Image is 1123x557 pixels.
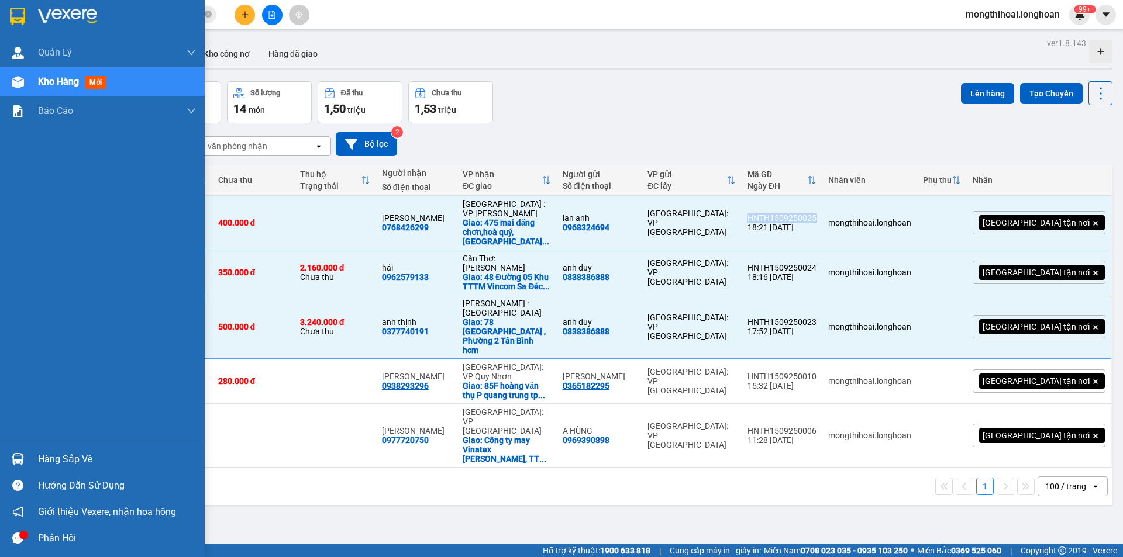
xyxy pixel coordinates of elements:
[38,504,176,519] span: Giới thiệu Vexere, nhận hoa hồng
[463,254,550,272] div: Cần Thơ: [PERSON_NAME]
[438,105,456,115] span: triệu
[1089,40,1112,63] div: Tạo kho hàng mới
[543,282,550,291] span: ...
[747,372,817,381] div: HNTH1509250010
[12,506,23,517] span: notification
[324,102,346,116] span: 1,50
[347,105,366,115] span: triệu
[747,317,817,327] div: HNTH1509250023
[382,182,451,192] div: Số điện thoại
[250,89,280,97] div: Số lượng
[38,76,79,87] span: Kho hàng
[382,435,429,445] div: 0977720750
[923,175,952,185] div: Phụ thu
[194,40,259,68] button: Kho công nợ
[976,478,994,495] button: 1
[747,381,817,390] div: 15:32 [DATE]
[647,313,735,341] div: [GEOGRAPHIC_DATA]: VP [GEOGRAPHIC_DATA]
[289,5,309,25] button: aim
[742,165,822,196] th: Toggle SortBy
[463,181,541,191] div: ĐC giao
[382,168,451,178] div: Người nhận
[382,327,429,336] div: 0377740191
[647,181,726,191] div: ĐC lấy
[12,105,24,117] img: solution-icon
[85,76,106,89] span: mới
[463,407,550,435] div: [GEOGRAPHIC_DATA]: VP [GEOGRAPHIC_DATA]
[600,546,650,555] strong: 1900 633 818
[12,453,24,465] img: warehouse-icon
[268,11,276,19] span: file-add
[1091,482,1100,491] svg: open
[747,223,817,232] div: 18:21 [DATE]
[747,272,817,282] div: 18:16 [DATE]
[747,181,807,191] div: Ngày ĐH
[314,141,323,151] svg: open
[563,169,636,179] div: Người gửi
[542,237,549,246] span: ...
[71,46,239,90] span: [PHONE_NUMBER] - [DOMAIN_NAME]
[563,435,609,445] div: 0969390898
[463,199,550,218] div: [GEOGRAPHIC_DATA] : VP [PERSON_NAME]
[262,5,283,25] button: file-add
[38,45,72,60] span: Quản Lý
[563,327,609,336] div: 0838386888
[205,9,212,20] span: close-circle
[747,263,817,272] div: HNTH1509250024
[828,268,911,277] div: mongthihoai.longhoan
[432,89,461,97] div: Chưa thu
[563,272,609,282] div: 0838386888
[382,426,451,435] div: lâm giang
[983,321,1090,332] span: [GEOGRAPHIC_DATA] tận nơi
[961,83,1014,104] button: Lên hàng
[747,435,817,445] div: 11:28 [DATE]
[983,217,1090,228] span: [GEOGRAPHIC_DATA] tận nơi
[973,175,1105,185] div: Nhãn
[463,169,541,179] div: VP nhận
[463,218,550,246] div: Giao: 475 mai đăng chơn,hoà quý,ngũ hành sơn.đà nẵng
[249,105,265,115] span: món
[318,81,402,123] button: Đã thu1,50 triệu
[300,181,361,191] div: Trạng thái
[300,263,370,282] div: Chưa thu
[235,5,255,25] button: plus
[218,268,288,277] div: 350.000 đ
[38,103,73,118] span: Báo cáo
[747,327,817,336] div: 17:52 [DATE]
[670,544,761,557] span: Cung cấp máy in - giấy in:
[10,8,25,25] img: logo-vxr
[463,381,550,400] div: Giao: 85F hoàng văn thụ P quang trung tp quy nhơn
[391,126,403,138] sup: 2
[227,81,312,123] button: Số lượng14món
[1074,5,1096,13] sup: 508
[463,272,550,291] div: Giao: 48 Đường 05 Khu TTTM Vincom Sa Đéc Đồng Tháp
[259,40,327,68] button: Hàng đã giao
[563,372,636,381] div: thu huyền
[218,175,288,185] div: Chưa thu
[187,48,196,57] span: down
[917,165,967,196] th: Toggle SortBy
[563,317,636,327] div: anh duy
[659,544,661,557] span: |
[539,454,546,463] span: ...
[828,322,911,331] div: mongthihoai.longhoan
[563,181,636,191] div: Số điện thoại
[1045,480,1086,492] div: 100 / trang
[563,223,609,232] div: 0968324694
[463,299,550,317] div: [PERSON_NAME] : [GEOGRAPHIC_DATA]
[983,430,1090,441] span: [GEOGRAPHIC_DATA] tận nơi
[463,317,550,355] div: Giao: 78 Bạch Đằng , Phường 2 Tân Bình hcm
[382,372,451,381] div: anh quang
[38,451,196,468] div: Hàng sắp về
[543,544,650,557] span: Hỗ trợ kỹ thuật:
[563,213,636,223] div: lan anh
[563,263,636,272] div: anh duy
[747,169,807,179] div: Mã GD
[233,102,246,116] span: 14
[300,263,370,272] div: 2.160.000 đ
[956,7,1069,22] span: mongthihoai.longhoan
[44,17,264,30] strong: BIÊN NHẬN VẬN CHUYỂN BẢO AN EXPRESS
[1010,544,1012,557] span: |
[983,267,1090,278] span: [GEOGRAPHIC_DATA] tận nơi
[463,435,550,463] div: Giao: Công ty may Vinatex Tư Nghĩa, TT La Hà, Tư Nghĩa, Quảng Ngãi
